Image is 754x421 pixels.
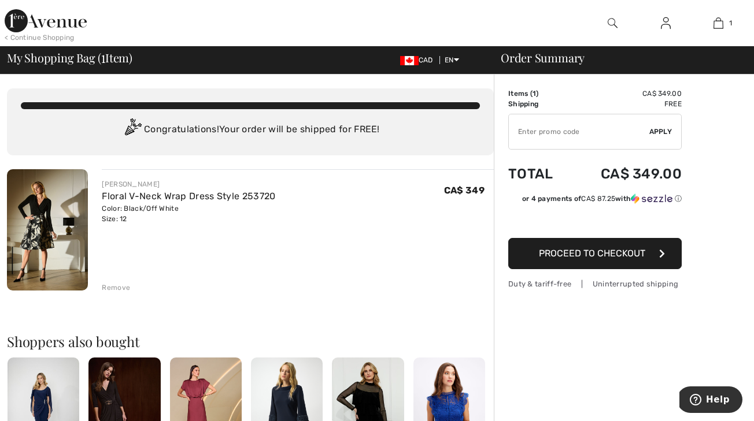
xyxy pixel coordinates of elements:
[570,154,682,193] td: CA$ 349.00
[7,52,132,64] span: My Shopping Bag ( Item)
[714,16,723,30] img: My Bag
[444,185,485,196] span: CA$ 349
[539,248,645,259] span: Proceed to Checkout
[101,49,105,64] span: 1
[508,99,570,109] td: Shipping
[508,154,570,193] td: Total
[509,114,649,149] input: Promo code
[102,191,275,202] a: Floral V-Neck Wrap Dress Style 253720
[508,278,682,289] div: Duty & tariff-free | Uninterrupted shipping
[661,16,671,30] img: My Info
[729,18,732,28] span: 1
[121,118,144,141] img: Congratulation2.svg
[400,56,419,65] img: Canadian Dollar
[508,208,682,234] iframe: PayPal-paypal
[508,88,570,99] td: Items ( )
[508,193,682,208] div: or 4 payments ofCA$ 87.25withSezzle Click to learn more about Sezzle
[652,16,680,31] a: Sign In
[7,334,494,348] h2: Shoppers also bought
[102,282,130,293] div: Remove
[102,179,275,189] div: [PERSON_NAME]
[608,16,618,30] img: search the website
[508,238,682,269] button: Proceed to Checkout
[522,193,682,204] div: or 4 payments of with
[5,32,75,43] div: < Continue Shopping
[21,118,480,141] div: Congratulations! Your order will be shipped for FREE!
[102,203,275,224] div: Color: Black/Off White Size: 12
[693,16,744,30] a: 1
[570,99,682,109] td: Free
[533,90,536,98] span: 1
[631,193,672,204] img: Sezzle
[7,169,88,290] img: Floral V-Neck Wrap Dress Style 253720
[445,56,459,64] span: EN
[581,195,615,203] span: CA$ 87.25
[400,56,438,64] span: CAD
[649,126,672,137] span: Apply
[487,52,747,64] div: Order Summary
[570,88,682,99] td: CA$ 349.00
[5,9,87,32] img: 1ère Avenue
[679,386,742,415] iframe: Opens a widget where you can find more information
